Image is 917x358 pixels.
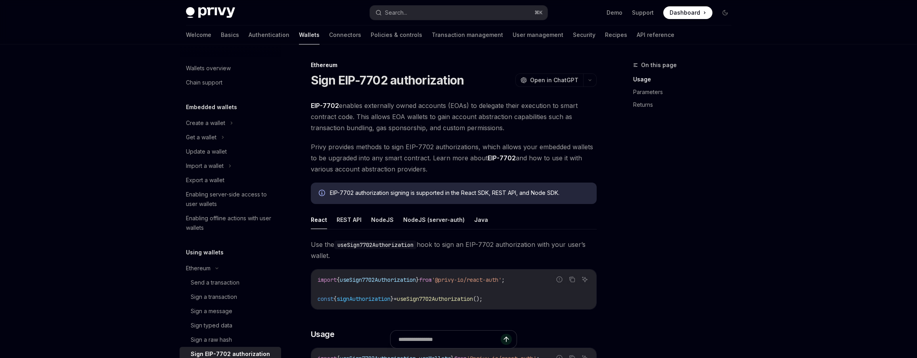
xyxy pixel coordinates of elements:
div: Chain support [186,78,222,87]
a: Welcome [186,25,211,44]
a: Enabling offline actions with user wallets [180,211,281,235]
span: ; [502,276,505,283]
a: Connectors [329,25,361,44]
h5: Using wallets [186,248,224,257]
div: Create a wallet [186,118,225,128]
div: Update a wallet [186,147,227,156]
a: Transaction management [432,25,503,44]
button: Toggle dark mode [719,6,731,19]
a: Demo [607,9,622,17]
div: Send a transaction [191,278,239,287]
a: Chain support [180,75,281,90]
a: Usage [633,73,738,86]
button: Ask AI [580,274,590,285]
button: REST API [337,210,362,229]
span: const [318,295,333,302]
a: Recipes [605,25,627,44]
div: Search... [385,8,407,17]
div: Wallets overview [186,64,231,73]
a: Enabling server-side access to user wallets [180,187,281,211]
div: Sign typed data [191,321,232,330]
a: User management [513,25,563,44]
div: Sign a raw hash [191,335,232,345]
button: Send message [501,334,512,345]
a: Authentication [249,25,289,44]
div: EIP-7702 authorization signing is supported in the React SDK, REST API, and Node SDK. [330,189,589,198]
span: } [391,295,394,302]
a: Security [573,25,595,44]
button: Java [474,210,488,229]
div: Ethereum [186,264,211,273]
h1: Sign EIP-7702 authorization [311,73,464,87]
a: EIP-7702 [488,154,516,162]
div: Ethereum [311,61,597,69]
span: On this page [641,60,677,70]
span: } [416,276,419,283]
a: Wallets [299,25,320,44]
button: Report incorrect code [554,274,565,285]
span: = [394,295,397,302]
h5: Embedded wallets [186,102,237,112]
a: Export a wallet [180,173,281,187]
span: { [333,295,337,302]
a: Sign a raw hash [180,333,281,347]
a: Wallets overview [180,61,281,75]
div: Sign a message [191,306,232,316]
a: EIP-7702 [311,102,339,110]
button: Open in ChatGPT [515,73,583,87]
a: Parameters [633,86,738,98]
span: { [337,276,340,283]
code: useSign7702Authorization [334,241,417,249]
span: import [318,276,337,283]
div: Enabling server-side access to user wallets [186,190,276,209]
a: Update a wallet [180,144,281,159]
button: Copy the contents from the code block [567,274,577,285]
svg: Info [319,190,327,198]
button: NodeJS (server-auth) [403,210,465,229]
a: Support [632,9,654,17]
span: Use the hook to sign an EIP-7702 authorization with your user’s wallet. [311,239,597,261]
span: signAuthorization [337,295,391,302]
button: Search...⌘K [370,6,548,20]
span: Privy provides methods to sign EIP-7702 authorizations, which allows your embedded wallets to be ... [311,141,597,175]
div: Get a wallet [186,133,216,142]
a: Returns [633,98,738,111]
span: useSign7702Authorization [340,276,416,283]
a: Policies & controls [371,25,422,44]
div: Export a wallet [186,175,224,185]
span: '@privy-io/react-auth' [432,276,502,283]
a: Sign typed data [180,318,281,333]
button: React [311,210,327,229]
button: NodeJS [371,210,394,229]
span: Open in ChatGPT [530,76,578,84]
span: enables externally owned accounts (EOAs) to delegate their execution to smart contract code. This... [311,100,597,133]
a: Dashboard [663,6,712,19]
a: API reference [637,25,674,44]
span: (); [473,295,482,302]
span: from [419,276,432,283]
div: Enabling offline actions with user wallets [186,214,276,233]
div: Sign a transaction [191,292,237,302]
a: Sign a transaction [180,290,281,304]
a: Send a transaction [180,275,281,290]
span: ⌘ K [534,10,543,16]
a: Sign a message [180,304,281,318]
div: Import a wallet [186,161,224,171]
span: Dashboard [670,9,700,17]
img: dark logo [186,7,235,18]
a: Basics [221,25,239,44]
span: useSign7702Authorization [397,295,473,302]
